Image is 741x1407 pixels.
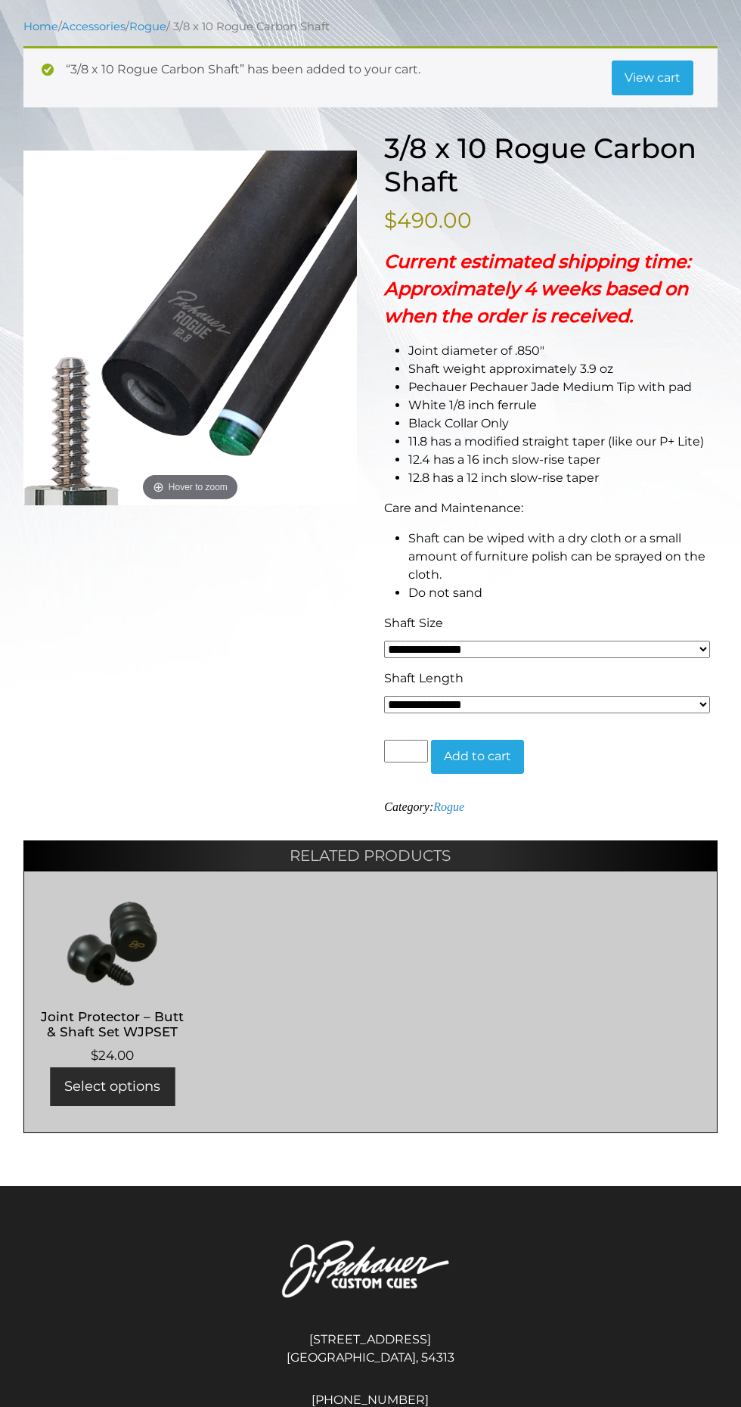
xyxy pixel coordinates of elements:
[408,451,718,469] li: 12.4 has a 16 inch slow-rise taper
[384,499,718,517] p: Care and Maintenance:
[91,1048,134,1063] bdi: 24.00
[129,20,166,33] a: Rogue
[408,415,718,433] li: Black Collar Only
[23,20,58,33] a: Home
[408,530,718,584] li: Shaft can be wiped with a dry cloth or a small amount of furniture polish can be sprayed on the c...
[23,46,718,107] div: “3/8 x 10 Rogue Carbon Shaft” has been added to your cart.
[50,1067,175,1106] a: Select options for “Joint Protector - Butt & Shaft Set WJPSET”
[612,61,693,95] a: View cart
[384,800,464,813] span: Category:
[408,469,718,487] li: 12.8 has a 12 inch slow-rise taper
[384,132,718,198] h1: 3/8 x 10 Rogue Carbon Shaft
[23,18,718,35] nav: Breadcrumb
[23,840,718,871] h2: Related products
[408,584,718,602] li: Do not sand
[39,898,185,1065] a: Joint Protector – Butt & Shaft Set WJPSET $24.00
[384,740,428,763] input: Product quantity
[91,1048,98,1063] span: $
[431,740,524,775] button: Add to cart
[39,898,185,989] img: Joint Protector - Butt & Shaft Set WJPSET
[408,342,718,360] li: Joint diameter of .850″
[408,433,718,451] li: 11.8 has a modified straight taper (like our P+ Lite)
[408,360,718,378] li: Shaft weight approximately 3.9 oz
[408,396,718,415] li: White 1/8 inch ferrule
[384,250,690,327] strong: Current estimated shipping time: Approximately 4 weeks based on when the order is received.
[384,671,464,685] span: Shaft Length
[384,207,472,233] bdi: 490.00
[384,207,397,233] span: $
[384,616,443,630] span: Shaft Size
[238,1222,503,1318] img: Pechauer Custom Cues
[23,151,357,505] a: Hover to zoom
[23,151,357,505] img: new-3-8x10-with-tip-jade.png
[61,20,126,33] a: Accessories
[39,1002,185,1046] h2: Joint Protector – Butt & Shaft Set WJPSET
[408,378,718,396] li: Pechauer Pechauer Jade Medium Tip with pad
[433,800,464,813] a: Rogue
[107,1325,634,1373] address: [STREET_ADDRESS] [GEOGRAPHIC_DATA], 54313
